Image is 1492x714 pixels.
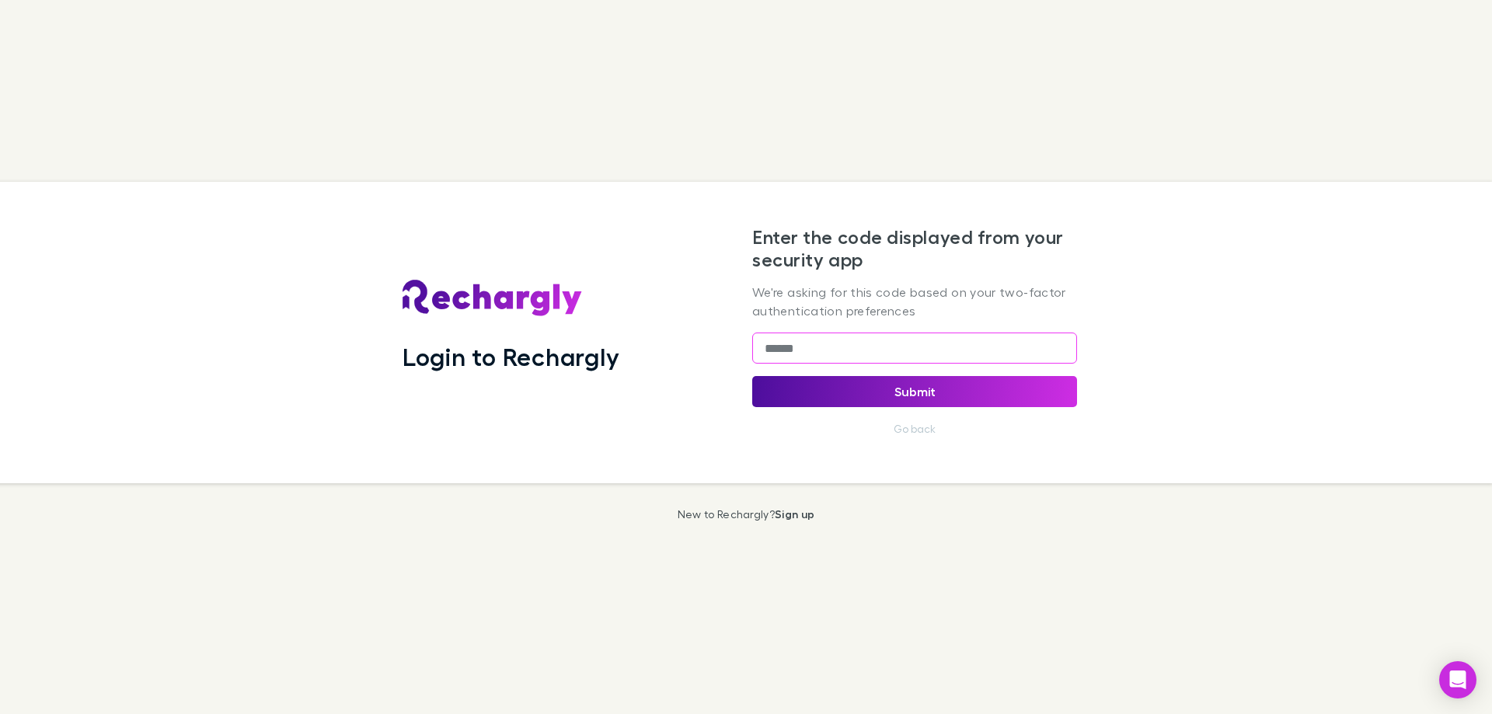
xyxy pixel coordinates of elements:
a: Sign up [775,507,814,521]
p: We're asking for this code based on your two-factor authentication preferences [752,283,1077,320]
button: Submit [752,376,1077,407]
p: New to Rechargly? [678,508,815,521]
img: Rechargly's Logo [403,280,583,317]
h2: Enter the code displayed from your security app [752,226,1077,271]
h1: Login to Rechargly [403,342,619,371]
button: Go back [884,420,945,438]
div: Open Intercom Messenger [1439,661,1476,698]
